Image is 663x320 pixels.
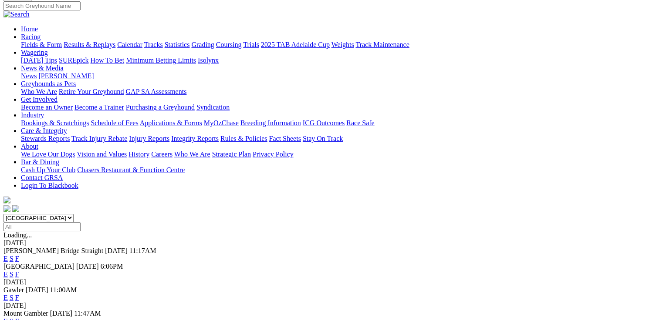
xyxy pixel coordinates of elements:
[3,270,8,278] a: E
[171,135,219,142] a: Integrity Reports
[21,143,38,150] a: About
[21,127,67,134] a: Care & Integrity
[356,41,409,48] a: Track Maintenance
[38,72,94,80] a: [PERSON_NAME]
[303,119,345,127] a: ICG Outcomes
[101,263,123,270] span: 6:06PM
[26,286,48,293] span: [DATE]
[117,41,142,48] a: Calendar
[129,247,156,254] span: 11:17AM
[331,41,354,48] a: Weights
[21,88,660,96] div: Greyhounds as Pets
[269,135,301,142] a: Fact Sheets
[21,41,660,49] div: Racing
[126,88,187,95] a: GAP SA Assessments
[77,150,127,158] a: Vision and Values
[21,166,75,173] a: Cash Up Your Club
[3,286,24,293] span: Gawler
[140,119,202,127] a: Applications & Forms
[126,103,195,111] a: Purchasing a Greyhound
[3,1,81,10] input: Search
[21,158,59,166] a: Bar & Dining
[21,57,57,64] a: [DATE] Tips
[216,41,242,48] a: Coursing
[192,41,214,48] a: Grading
[3,222,81,231] input: Select date
[21,88,57,95] a: Who We Are
[3,10,30,18] img: Search
[126,57,196,64] a: Minimum Betting Limits
[174,150,210,158] a: Who We Are
[21,119,89,127] a: Bookings & Scratchings
[91,119,138,127] a: Schedule of Fees
[74,103,124,111] a: Become a Trainer
[346,119,374,127] a: Race Safe
[253,150,294,158] a: Privacy Policy
[59,57,88,64] a: SUREpick
[21,57,660,64] div: Wagering
[21,166,660,174] div: Bar & Dining
[21,174,63,181] a: Contact GRSA
[21,135,660,143] div: Care & Integrity
[50,310,73,317] span: [DATE]
[21,41,62,48] a: Fields & Form
[10,270,14,278] a: S
[3,294,8,301] a: E
[261,41,330,48] a: 2025 TAB Adelaide Cup
[105,247,128,254] span: [DATE]
[144,41,163,48] a: Tracks
[21,150,660,158] div: About
[21,119,660,127] div: Industry
[12,205,19,212] img: twitter.svg
[21,72,37,80] a: News
[129,150,149,158] a: History
[21,103,73,111] a: Become an Owner
[21,80,76,87] a: Greyhounds as Pets
[21,103,660,111] div: Get Involved
[198,57,219,64] a: Isolynx
[71,135,127,142] a: Track Injury Rebate
[10,255,14,262] a: S
[15,255,19,262] a: F
[15,270,19,278] a: F
[196,103,230,111] a: Syndication
[77,166,185,173] a: Chasers Restaurant & Function Centre
[21,135,70,142] a: Stewards Reports
[21,72,660,80] div: News & Media
[3,255,8,262] a: E
[74,310,101,317] span: 11:47AM
[50,286,77,293] span: 11:00AM
[151,150,173,158] a: Careers
[240,119,301,127] a: Breeding Information
[3,231,32,239] span: Loading...
[21,25,38,33] a: Home
[212,150,251,158] a: Strategic Plan
[204,119,239,127] a: MyOzChase
[21,96,58,103] a: Get Involved
[3,205,10,212] img: facebook.svg
[3,278,660,286] div: [DATE]
[21,182,78,189] a: Login To Blackbook
[21,64,64,72] a: News & Media
[3,247,103,254] span: [PERSON_NAME] Bridge Straight
[3,263,74,270] span: [GEOGRAPHIC_DATA]
[21,33,41,40] a: Racing
[220,135,267,142] a: Rules & Policies
[91,57,125,64] a: How To Bet
[59,88,124,95] a: Retire Your Greyhound
[303,135,343,142] a: Stay On Track
[21,150,75,158] a: We Love Our Dogs
[3,197,10,203] img: logo-grsa-white.png
[76,263,99,270] span: [DATE]
[10,294,14,301] a: S
[243,41,259,48] a: Trials
[15,294,19,301] a: F
[21,49,48,56] a: Wagering
[165,41,190,48] a: Statistics
[64,41,115,48] a: Results & Replays
[3,239,660,247] div: [DATE]
[129,135,169,142] a: Injury Reports
[21,111,44,119] a: Industry
[3,302,660,310] div: [DATE]
[3,310,48,317] span: Mount Gambier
